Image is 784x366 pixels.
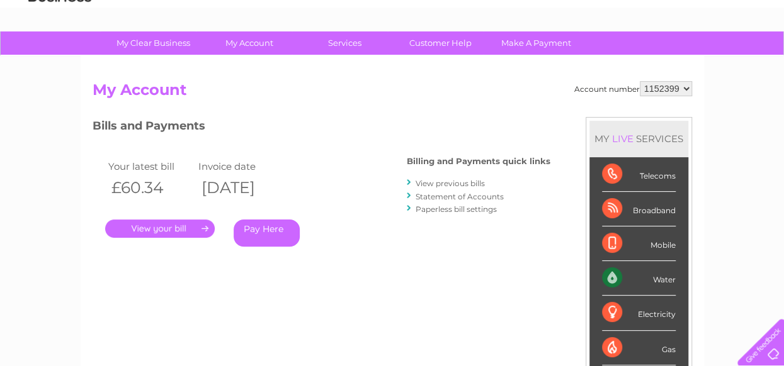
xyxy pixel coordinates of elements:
td: Your latest bill [105,158,196,175]
a: Services [293,31,397,55]
div: LIVE [610,133,636,145]
a: Telecoms [629,53,667,63]
div: Account number [574,81,692,96]
a: Statement of Accounts [416,192,504,201]
div: Clear Business is a trading name of Verastar Limited (registered in [GEOGRAPHIC_DATA] No. 3667643... [95,7,690,61]
div: Gas [602,331,676,365]
div: Telecoms [602,157,676,192]
a: Blog [674,53,693,63]
a: Energy [594,53,622,63]
div: Broadband [602,192,676,226]
a: 0333 014 3131 [547,6,633,22]
a: Water [562,53,586,63]
a: . [105,219,215,238]
a: My Account [197,31,301,55]
a: View previous bills [416,179,485,188]
h3: Bills and Payments [93,117,550,139]
th: [DATE] [195,175,286,201]
div: Water [602,261,676,296]
div: MY SERVICES [589,121,688,157]
div: Mobile [602,226,676,261]
a: Make A Payment [484,31,588,55]
th: £60.34 [105,175,196,201]
a: Paperless bill settings [416,204,497,214]
img: logo.png [28,33,92,71]
a: Log out [742,53,772,63]
h4: Billing and Payments quick links [407,157,550,166]
a: Pay Here [234,219,300,247]
td: Invoice date [195,158,286,175]
h2: My Account [93,81,692,105]
a: My Clear Business [101,31,205,55]
a: Contact [700,53,731,63]
div: Electricity [602,296,676,330]
a: Customer Help [389,31,492,55]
